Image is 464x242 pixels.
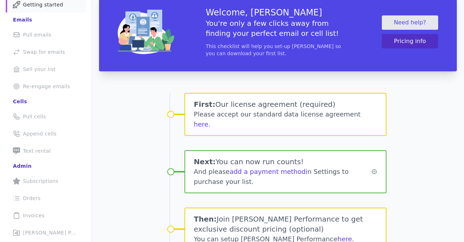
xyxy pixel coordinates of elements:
[230,168,306,175] a: add a payment method
[194,157,216,166] span: Next:
[206,7,350,18] h3: Welcome, [PERSON_NAME]
[13,162,32,170] div: Admin
[13,98,27,105] div: Cells
[194,119,210,129] button: here.
[13,16,32,23] div: Emails
[23,1,63,8] span: Getting started
[206,18,350,38] h5: You're only a few clicks away from finding your perfect email or cell list!
[382,34,438,48] button: Pricing info
[194,157,371,167] h1: You can now run counts!
[206,43,350,57] p: This checklist will help you set-up [PERSON_NAME] so you can download your first list.
[194,214,377,234] h1: Join [PERSON_NAME] Performance to get exclusive discount pricing (optional)
[194,215,217,223] span: Then:
[382,15,438,30] a: Need help?
[118,10,174,54] img: img
[194,167,371,187] div: And please in Settings to purchase your list.
[194,99,377,109] h1: Our license agreement (required)
[194,109,377,129] div: Please accept our standard data license agreement
[194,100,215,109] span: First:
